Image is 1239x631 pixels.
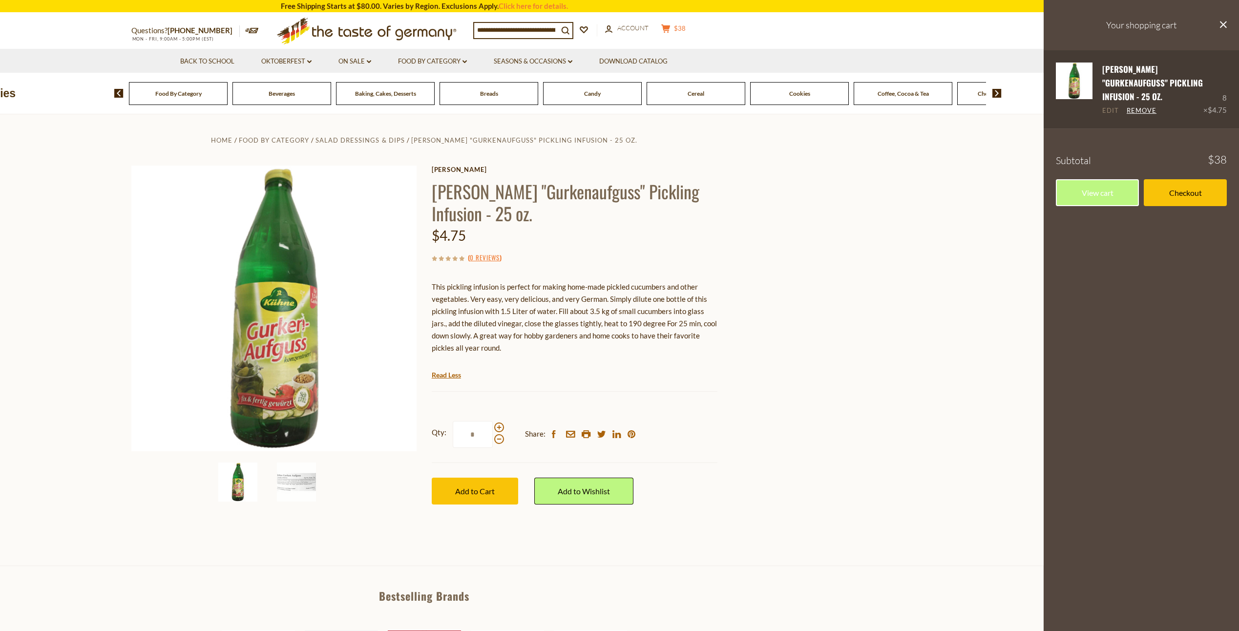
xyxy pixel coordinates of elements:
[131,166,417,451] img: Kuehne "Gurkenaufguss" Pickling Infusion - 25 oz.
[1102,63,1203,103] a: [PERSON_NAME] "Gurkenaufguss" Pickling Infusion - 25 oz.
[480,90,498,97] a: Breads
[355,90,416,97] a: Baking, Cakes, Desserts
[453,421,493,448] input: Qty:
[789,90,810,97] a: Cookies
[468,252,502,262] span: ( )
[659,24,688,36] button: $38
[1056,154,1091,167] span: Subtotal
[674,24,686,32] span: $38
[432,478,518,505] button: Add to Cart
[1208,105,1227,114] span: $4.75
[432,227,466,244] span: $4.75
[398,56,467,67] a: Food By Category
[455,486,495,496] span: Add to Cart
[411,136,637,144] a: [PERSON_NAME] "Gurkenaufguss" Pickling Infusion - 25 oz.
[605,23,649,34] a: Account
[1102,106,1119,115] a: Edit
[338,56,371,67] a: On Sale
[155,90,202,97] a: Food By Category
[432,281,717,354] p: This pickling infusion is perfect for making home-made pickled cucumbers and other vegetables. Ve...
[131,24,240,37] p: Questions?
[180,56,234,67] a: Back to School
[168,26,232,35] a: [PHONE_NUMBER]
[432,180,717,224] h1: [PERSON_NAME] "Gurkenaufguss" Pickling Infusion - 25 oz.
[584,90,601,97] a: Candy
[218,463,257,502] img: Kuehne "Gurkenaufguss" Pickling Infusion - 25 oz.
[878,90,929,97] a: Coffee, Cocoa & Tea
[261,56,312,67] a: Oktoberfest
[131,36,214,42] span: MON - FRI, 9:00AM - 5:00PM (EST)
[277,463,316,502] img: Kuehne "Gurkenaufguss" Pickling Infusion - 25 oz.
[688,90,704,97] a: Cereal
[1056,63,1092,117] a: Kuehne "Gurkenaufguss" Pickling Infusion - 25 oz.
[432,370,461,380] a: Read Less
[599,56,668,67] a: Download Catalog
[432,426,446,439] strong: Qty:
[315,136,404,144] a: Salad Dressings & Dips
[1056,63,1092,99] img: Kuehne "Gurkenaufguss" Pickling Infusion - 25 oz.
[269,90,295,97] a: Beverages
[494,56,572,67] a: Seasons & Occasions
[534,478,633,505] a: Add to Wishlist
[1208,154,1227,165] span: $38
[1203,63,1227,117] div: 8 ×
[1056,179,1139,206] a: View cart
[525,428,546,440] span: Share:
[470,252,500,263] a: 0 Reviews
[617,24,649,32] span: Account
[211,136,232,144] a: Home
[992,89,1002,98] img: next arrow
[1144,179,1227,206] a: Checkout
[239,136,309,144] a: Food By Category
[114,89,124,98] img: previous arrow
[432,166,717,173] a: [PERSON_NAME]
[978,90,1036,97] a: Chocolate & Marzipan
[1127,106,1156,115] a: Remove
[499,1,568,10] a: Click here for details.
